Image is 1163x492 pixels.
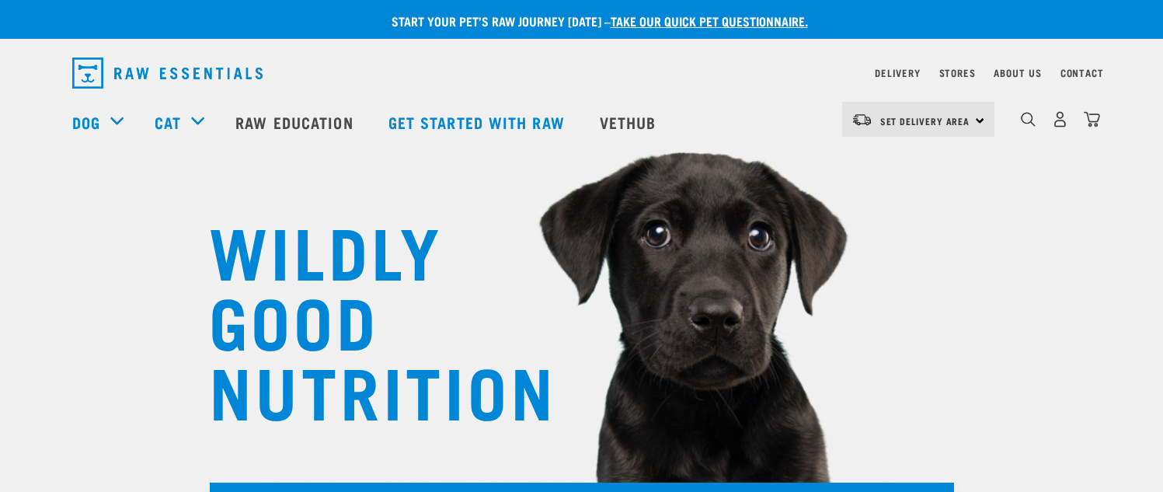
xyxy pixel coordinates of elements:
[939,70,976,75] a: Stores
[209,214,520,424] h1: WILDLY GOOD NUTRITION
[1084,111,1100,127] img: home-icon@2x.png
[72,58,263,89] img: Raw Essentials Logo
[220,91,372,153] a: Raw Education
[155,110,181,134] a: Cat
[880,118,970,124] span: Set Delivery Area
[1021,112,1036,127] img: home-icon-1@2x.png
[851,113,872,127] img: van-moving.png
[373,91,584,153] a: Get started with Raw
[584,91,676,153] a: Vethub
[72,110,100,134] a: Dog
[1052,111,1068,127] img: user.png
[994,70,1041,75] a: About Us
[1060,70,1104,75] a: Contact
[875,70,920,75] a: Delivery
[611,17,808,24] a: take our quick pet questionnaire.
[60,51,1104,95] nav: dropdown navigation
